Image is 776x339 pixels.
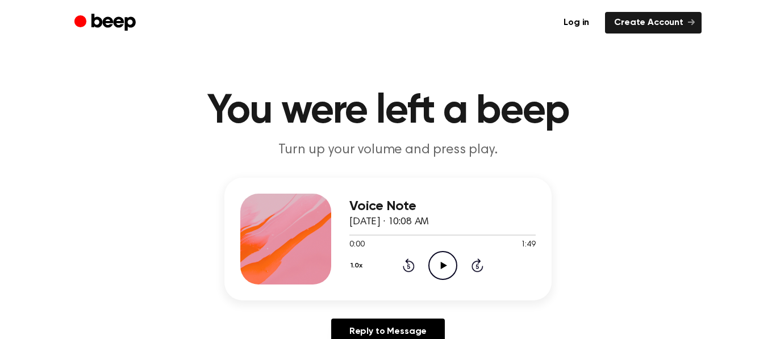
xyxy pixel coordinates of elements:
a: Log in [554,12,598,34]
span: 1:49 [521,239,536,251]
span: 0:00 [349,239,364,251]
a: Create Account [605,12,702,34]
a: Beep [74,12,139,34]
p: Turn up your volume and press play. [170,141,606,160]
button: 1.0x [349,256,367,275]
span: [DATE] · 10:08 AM [349,217,429,227]
h3: Voice Note [349,199,536,214]
h1: You were left a beep [97,91,679,132]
